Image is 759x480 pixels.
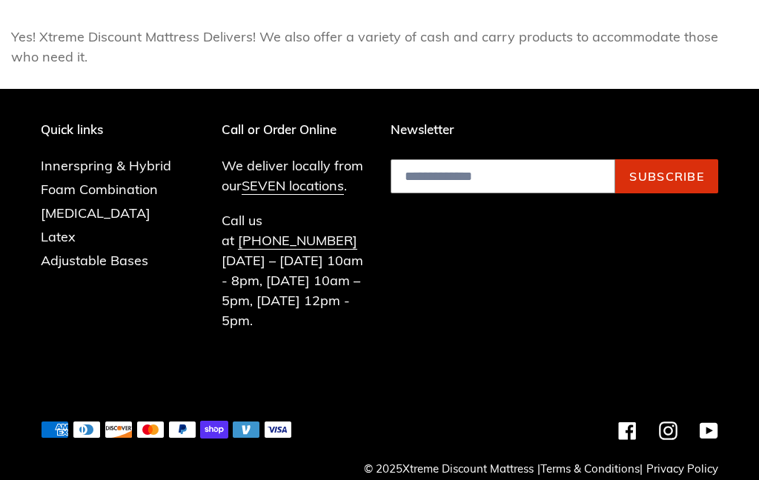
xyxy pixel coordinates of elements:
a: Xtreme Discount Mattress [402,461,534,476]
a: Latex [41,228,76,245]
a: Privacy Policy [646,461,718,476]
a: SEVEN locations [242,177,344,195]
a: Foam Combination [41,181,158,198]
a: Adjustable Bases [41,252,148,269]
p: Call us at [DATE] – [DATE] 10am - 8pm, [DATE] 10am – 5pm, [DATE] 12pm - 5pm. [222,210,369,330]
p: Call or Order Online [222,122,369,137]
p: Newsletter [391,122,718,137]
p: We deliver locally from our . [222,156,369,196]
a: [MEDICAL_DATA] [41,204,150,221]
input: Email address [391,159,615,193]
a: Terms & Conditions [540,461,640,476]
a: Innerspring & Hybrid [41,157,171,174]
p: Quick links [41,122,193,137]
span: Subscribe [629,169,704,184]
span: Yes! Xtreme Discount Mattress Delivers! We also offer a variety of cash and carry products to acc... [11,27,748,67]
small: © 2025 [364,461,534,476]
small: | | [537,461,643,476]
button: Subscribe [615,159,718,193]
